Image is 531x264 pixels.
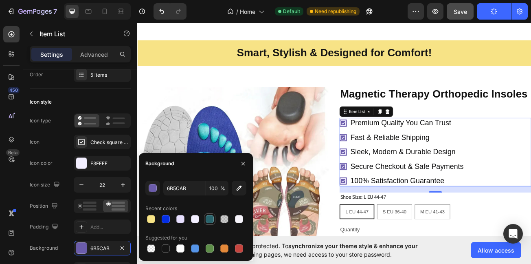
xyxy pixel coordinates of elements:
[7,31,482,50] h2: Smart, Stylish & Designed for Comfort!
[90,160,129,167] div: F3EFFF
[145,234,187,242] div: Suggested for you
[251,214,309,225] legend: Shoe Size: L EU 44-47
[30,180,61,191] div: Icon size
[90,245,114,252] div: 6B5CAB
[240,7,255,16] span: Home
[189,242,450,259] span: Your page is password protected. To when designing pages, we need access to your store password.
[503,224,523,244] div: Open Intercom Messenger
[251,83,489,100] h2: Magnetic Therapy Orthopedic Insoles
[80,50,108,59] p: Advanced
[163,181,206,195] input: Eg: FFFFFF
[283,8,300,15] span: Default
[304,234,334,241] span: S EU 36-40
[145,160,174,167] div: Background
[53,7,57,16] p: 7
[40,50,63,59] p: Settings
[264,140,405,151] p: Fast & Reliable Shipping
[454,8,467,15] span: Save
[478,246,514,255] span: Allow access
[6,149,20,156] div: Beta
[315,8,356,15] span: Need republishing
[471,242,521,258] button: Allow access
[30,201,59,212] div: Position
[447,3,474,20] button: Save
[30,138,39,146] div: Icon
[30,117,51,124] div: Icon type
[189,242,418,258] span: synchronize your theme style & enhance your experience
[30,222,60,233] div: Padding
[351,234,382,241] span: M EU 41-43
[220,185,225,192] span: %
[264,194,405,205] p: 100% Satisfaction Guarantee
[30,98,52,106] div: Icon style
[264,122,405,133] p: Premium Quality You Can Trust
[264,158,405,169] p: Sleek, Modern & Durable Design
[154,3,187,20] div: Undo/Redo
[3,3,61,20] button: 7
[258,234,287,241] span: L EU 44-47
[145,205,177,212] div: Recent colors
[137,20,531,239] iframe: Design area
[90,139,129,146] div: Check square bold
[30,244,58,252] div: Background
[236,7,238,16] span: /
[39,29,109,39] p: Item List
[8,87,20,93] div: 450
[264,176,405,187] p: Secure Checkout & Safe Payments
[30,160,53,167] div: Icon color
[30,71,43,78] div: Order
[90,224,129,231] div: Add...
[90,71,129,79] div: 5 items
[261,110,284,117] div: Item List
